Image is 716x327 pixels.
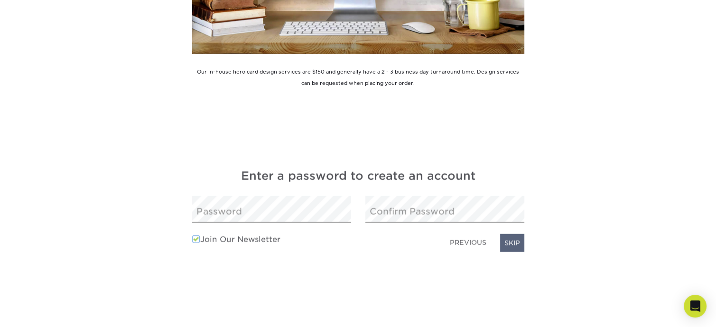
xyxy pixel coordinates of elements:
a: PREVIOUS [446,235,490,250]
a: SKIP [500,234,524,252]
h4: Enter a password to create an account [192,168,524,185]
div: Open Intercom Messenger [684,295,707,318]
small: Our in-house hero card design services are $150 and generally have a 2 - 3 business day turnaroun... [197,69,519,86]
label: Join Our Newsletter [192,234,280,245]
